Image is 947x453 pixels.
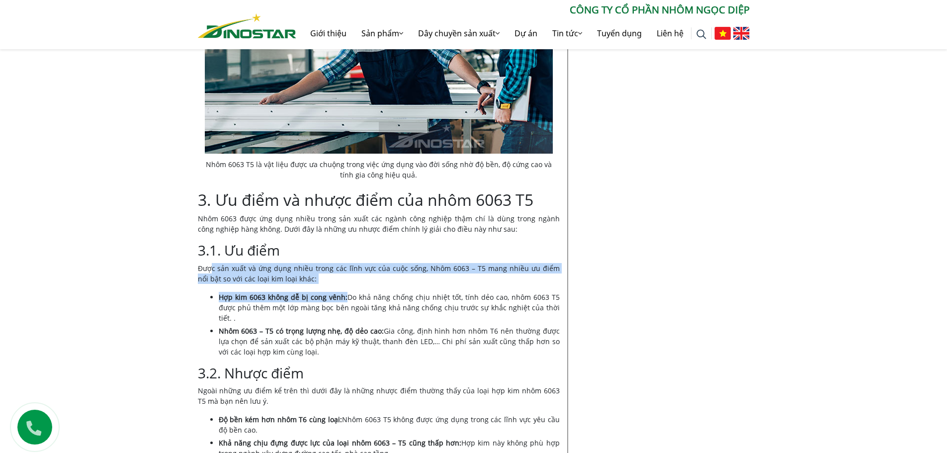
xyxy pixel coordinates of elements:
[219,326,384,336] strong: Nhôm 6063 – T5 có trọng lượng nhẹ, độ dẻo cao:
[219,326,560,357] li: Gia công, định hình hơn nhôm T6 nên thường được lựa chọn để sản xuất các bộ phận máy kỹ thuật, th...
[198,385,560,406] p: Ngoài những ưu điểm kể trên thì dưới đây là những nhược điểm thường thấy của loại hợp kim nhôm 60...
[219,292,560,323] li: Do khả năng chống chịu nhiệt tốt, tính dẻo cao, nhôm 6063 T5 được phủ thêm một lớp màng bọc bên n...
[219,414,560,435] li: Nhôm 6063 T5 không được ứng dụng trong các lĩnh vực yêu cầu độ bền cao.
[714,27,731,40] img: Tiếng Việt
[219,415,343,424] strong: Độ bền kém hơn nhôm T6 cùng loại:
[198,365,560,382] h3: 3.2. Nhược điểm
[696,29,706,39] img: search
[219,292,347,302] strong: Hợp kim 6063 không dễ bị cong vênh:
[649,17,691,49] a: Liên hệ
[198,13,296,38] img: Nhôm Dinostar
[198,242,560,259] h3: 3.1. Ưu điểm
[303,17,354,49] a: Giới thiệu
[198,190,560,209] h2: 3. Ưu điểm và nhược điểm của nhôm 6063 T5
[507,17,545,49] a: Dự án
[198,213,560,234] p: Nhôm 6063 được ứng dụng nhiều trong sản xuất các ngành công nghiệp thậm chí là dùng trong ngành c...
[733,27,750,40] img: English
[219,438,462,448] strong: Khả năng chịu đựng được lực của loại nhôm 6063 – T5 cũng thấp hơn:
[205,159,553,180] figcaption: Nhôm 6063 T5 là vật liệu được ưa chuộng trong việc ứng dụng vào đời sống nhờ độ bền, độ cứng cao ...
[545,17,590,49] a: Tin tức
[590,17,649,49] a: Tuyển dụng
[198,263,560,284] p: Được sản xuất và ứng dụng nhiều trong các lĩnh vực của cuộc sống, Nhôm 6063 – T5 mang nhiều ưu đi...
[411,17,507,49] a: Dây chuyền sản xuất
[296,2,750,17] p: CÔNG TY CỔ PHẦN NHÔM NGỌC DIỆP
[354,17,411,49] a: Sản phẩm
